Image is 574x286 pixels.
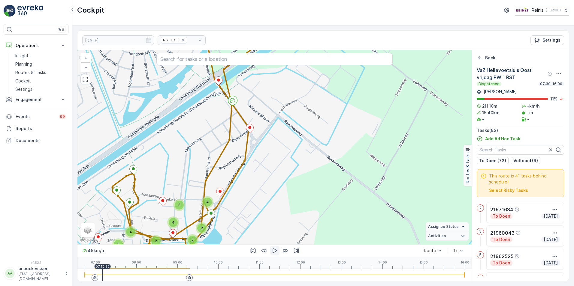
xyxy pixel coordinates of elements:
[4,111,68,123] a: Events99
[13,77,68,85] a: Cockpit
[16,43,56,49] p: Operations
[543,237,558,243] p: [DATE]
[477,136,520,142] a: Add Ad Hoc Task
[527,103,539,109] p: -km/h
[428,234,446,238] span: Activities
[482,89,517,95] p: [PERSON_NAME]
[13,52,68,60] a: Insights
[5,269,15,278] div: AA
[117,242,119,246] span: 5
[479,158,506,164] p: To Doen (73)
[4,266,68,281] button: AAanouck.visser[EMAIL_ADDRESS][DOMAIN_NAME]
[150,235,162,247] div: 2
[426,222,469,231] summary: Assignee Status
[515,5,569,16] button: Reinis(+02:00)
[479,276,482,281] p: 5
[19,272,62,281] p: [EMAIL_ADDRESS][DOMAIN_NAME]
[16,114,55,120] p: Events
[490,229,515,237] p: 21960043
[492,237,511,243] p: To Doen
[15,61,32,67] p: Planning
[465,153,471,183] p: Routes & Tasks
[81,223,94,237] a: Layers
[453,248,458,253] div: 1x
[77,5,104,15] p: Cockpit
[15,70,46,76] p: Routes & Tasks
[173,261,182,264] p: 09:00
[13,68,68,77] a: Routes & Tasks
[490,276,514,283] p: 21964429
[84,64,87,70] span: −
[201,226,203,230] span: 2
[479,206,482,210] p: 2
[485,136,520,142] p: Add Ad Hoc Task
[490,206,513,213] p: 21971634
[4,94,68,106] button: Engagement
[527,116,529,122] p: -
[527,110,533,116] p: -m
[196,222,208,234] div: 2
[426,231,469,241] summary: Activities
[489,187,528,193] button: Select Risky Tasks
[201,196,213,208] div: 4
[125,226,137,238] div: 4
[337,261,346,264] p: 13:00
[532,7,543,13] p: Reinis
[550,96,557,102] p: 11 %
[4,261,68,264] span: v 1.52.1
[516,231,521,235] div: Help Tooltip Icon
[214,261,223,264] p: 10:00
[419,261,428,264] p: 15:00
[477,55,495,61] a: Back
[79,237,99,244] img: Google
[4,135,68,147] a: Documents
[19,266,62,272] p: anouck.visser
[485,55,495,61] p: Back
[167,216,179,228] div: 4
[479,252,482,257] p: 5
[16,97,56,103] p: Engagement
[15,86,32,92] p: Settings
[492,213,511,219] p: To Doen
[82,35,154,45] input: dd/mm/yyyy
[482,103,497,109] p: 2H 10m
[479,229,482,234] p: 5
[4,40,68,52] button: Operations
[546,8,561,13] p: ( +02:00 )
[543,260,558,266] p: [DATE]
[81,63,90,72] a: Zoom Out
[515,7,529,13] img: Reinis-Logo-Vrijstaand_Tekengebied-1-copy2_aBO4n7j.png
[490,253,514,260] p: 21962525
[4,5,16,17] img: logo
[156,53,393,65] input: Search for tasks or a location
[132,261,141,264] p: 08:00
[91,261,100,264] p: 07:00
[79,237,99,244] a: Open this area in Google Maps (opens a new window)
[296,261,305,264] p: 12:00
[15,53,31,59] p: Insights
[58,27,64,32] p: ⌘B
[477,157,509,164] button: To Doen (73)
[88,248,104,254] p: 45 km/h
[13,60,68,68] a: Planning
[424,248,436,253] div: Route
[4,123,68,135] a: Reports
[186,234,198,246] div: 2
[206,200,209,204] span: 4
[255,261,264,264] p: 11:00
[378,261,387,264] p: 14:00
[112,238,124,250] div: 5
[477,127,564,133] p: Tasks ( 82 )
[84,55,87,61] span: +
[492,260,511,266] p: To Doen
[477,145,564,155] input: Search Tasks
[477,67,546,81] p: VaZ Hellevoetsluis Oost vrijdag PW 1 RST
[192,238,194,242] span: 2
[16,138,66,144] p: Documents
[482,116,484,122] p: -
[96,265,110,268] p: 07:10:50
[172,220,174,225] span: 4
[15,78,31,84] p: Cockpit
[155,239,157,243] span: 2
